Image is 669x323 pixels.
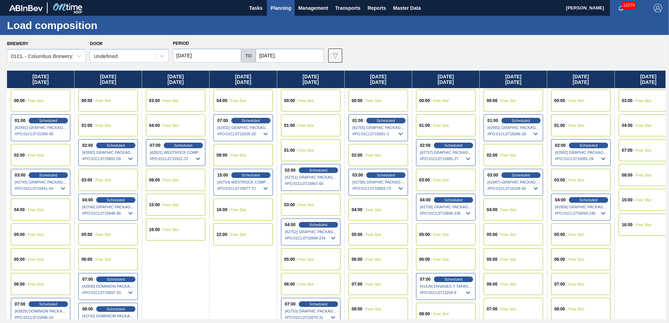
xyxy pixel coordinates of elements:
[14,208,25,212] span: 04:00
[444,143,463,148] span: Scheduled
[377,173,395,177] span: Scheduled
[284,123,295,128] span: 01:00
[217,99,227,103] span: 04:00
[555,198,566,202] span: 04:00
[242,173,260,177] span: Scheduled
[217,208,227,212] span: 16:00
[419,99,430,103] span: 00:00
[487,208,498,212] span: 04:00
[352,99,362,103] span: 00:00
[217,153,227,157] span: 08:00
[15,309,67,313] span: [42829] DOMINION PACKAGING, INC. - 0008325026
[420,198,431,202] span: 04:00
[231,153,246,157] span: Free Slot
[107,143,125,148] span: Scheduled
[82,150,135,155] span: [42692] GRAPHIC PACKAGING INTERNATIONA - 0008221069
[298,257,314,261] span: Free Slot
[82,123,92,128] span: 01:00
[217,125,270,130] span: [42832] GRAPHIC PACKAGING INTERNATIONA - 0008221069
[14,99,25,103] span: 00:00
[309,223,328,227] span: Scheduled
[285,168,296,172] span: 02:00
[285,302,296,306] span: 07:00
[285,234,337,242] span: # PO : 01CL0715868-234
[487,130,540,138] span: # PO : 01CL0716088-28
[173,49,241,63] input: mm/dd/yyyy
[420,150,472,155] span: [42757] GRAPHIC PACKAGING INTERNATIONA - 0008221069
[28,257,44,261] span: Free Slot
[554,178,565,182] span: 03:00
[82,178,92,182] span: 03:00
[298,4,328,12] span: Management
[217,130,270,138] span: # PO : 01CL0715929-20
[217,119,228,123] span: 07:00
[15,119,26,123] span: 01:00
[15,180,67,184] span: [42745] GRAPHIC PACKAGING INTERNATIONA - 0008221069
[352,153,362,157] span: 02:00
[163,178,179,182] span: Free Slot
[487,184,540,193] span: # PO : 01CL0716104-50
[298,99,314,103] span: Free Slot
[256,49,324,63] input: mm/dd/yyyy
[487,119,498,123] span: 01:00
[285,223,296,227] span: 04:00
[487,307,498,311] span: 07:00
[15,302,26,306] span: 07:00
[163,99,179,103] span: Free Slot
[554,257,565,261] span: 06:00
[568,123,584,128] span: Free Slot
[150,155,202,163] span: # PO : 01CL0715922-37
[352,257,362,261] span: 06:00
[285,230,337,234] span: [42752] GRAPHIC PACKAGING INTERNATIONA - 0008221069
[352,184,405,193] span: # PO : 01CL0715883-73
[210,71,277,88] div: [DATE] [DATE]
[555,205,607,209] span: [42904] GRAPHIC PACKAGING INTERNATIONA - 0008221069
[419,123,430,128] span: 01:00
[15,173,26,177] span: 03:00
[285,175,337,179] span: [42751] GRAPHIC PACKAGING INTERNATIONA - 0008221069
[579,143,598,148] span: Scheduled
[501,99,516,103] span: Free Slot
[28,208,44,212] span: Free Slot
[433,178,449,182] span: Free Slot
[622,99,633,103] span: 03:00
[419,232,430,237] span: 05:00
[7,71,74,88] div: [DATE] [DATE]
[270,4,291,12] span: Planning
[163,203,179,207] span: Free Slot
[39,302,57,306] span: Scheduled
[15,313,67,322] span: # PO : 01CL0715896-24
[555,143,566,148] span: 02:00
[149,99,160,103] span: 03:00
[512,119,530,123] span: Scheduled
[231,232,246,237] span: Free Slot
[420,277,431,281] span: 07:00
[568,257,584,261] span: Free Slot
[14,282,25,286] span: 06:00
[622,223,633,227] span: 16:00
[298,203,314,207] span: Free Slot
[82,307,93,311] span: 08:00
[501,232,516,237] span: Free Slot
[242,119,260,123] span: Scheduled
[366,282,381,286] span: Free Slot
[433,99,449,103] span: Free Slot
[150,143,161,148] span: 07:00
[149,123,160,128] span: 04:00
[393,4,421,12] span: Master Data
[444,277,463,281] span: Scheduled
[420,209,472,217] span: # PO : 01CL0715888-236
[579,198,598,202] span: Scheduled
[82,209,135,217] span: # PO : 01CL0715848-68
[366,208,381,212] span: Free Slot
[555,150,607,155] span: [42902] GRAPHIC PACKAGING INTERNATIONA - 0008221069
[366,257,381,261] span: Free Slot
[96,257,111,261] span: Free Slot
[82,284,135,288] span: [42830] DOMINION PACKAGING, INC. - 0008325026
[335,4,360,12] span: Transports
[82,314,135,318] span: [42742] DOMINION PACKAGING, INC. - 0008325026
[15,184,67,193] span: # PO : 01CL0715841-54
[352,173,363,177] span: 03:00
[366,99,381,103] span: Free Slot
[345,71,412,88] div: [DATE] [DATE]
